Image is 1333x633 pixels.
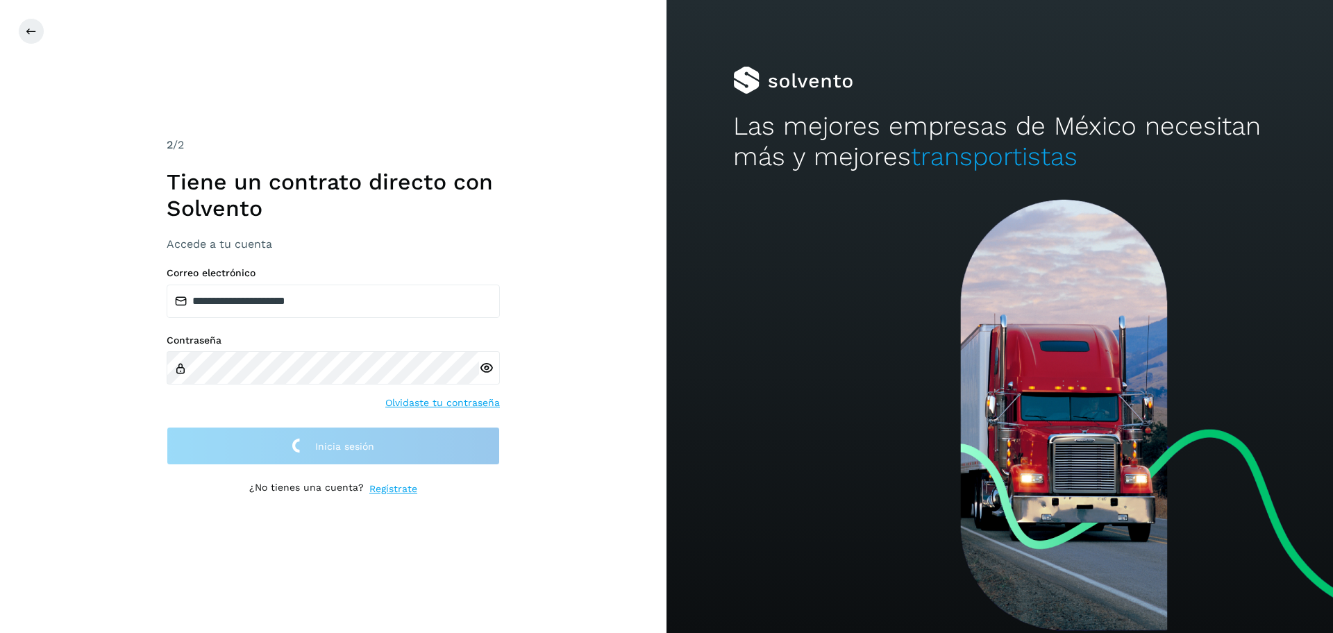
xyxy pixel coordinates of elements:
div: /2 [167,137,500,153]
a: Regístrate [369,482,417,496]
span: Inicia sesión [315,441,374,451]
span: 2 [167,138,173,151]
h1: Tiene un contrato directo con Solvento [167,169,500,222]
p: ¿No tienes una cuenta? [249,482,364,496]
button: Inicia sesión [167,427,500,465]
h2: Las mejores empresas de México necesitan más y mejores [733,111,1266,173]
label: Correo electrónico [167,267,500,279]
label: Contraseña [167,335,500,346]
span: transportistas [911,142,1078,171]
h3: Accede a tu cuenta [167,237,500,251]
a: Olvidaste tu contraseña [385,396,500,410]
